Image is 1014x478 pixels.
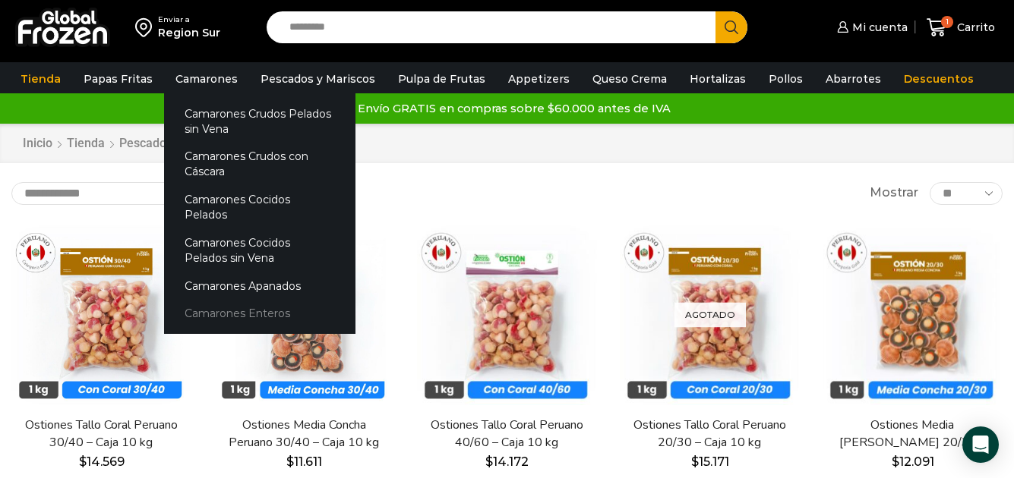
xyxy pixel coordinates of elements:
[286,454,294,469] span: $
[164,300,355,328] a: Camarones Enteros
[158,14,220,25] div: Enviar a
[253,64,383,93] a: Pescados y Mariscos
[691,454,699,469] span: $
[896,64,981,93] a: Descuentos
[390,64,493,93] a: Pulpa de Frutas
[674,303,746,328] p: Agotado
[164,99,355,143] a: Camarones Crudos Pelados sin Vena
[22,135,53,153] a: Inicio
[585,64,674,93] a: Queso Crema
[818,64,889,93] a: Abarrotes
[66,135,106,153] a: Tienda
[22,135,285,153] nav: Breadcrumb
[629,417,791,451] a: Ostiones Tallo Coral Peruano 20/30 – Caja 10 kg
[79,454,87,469] span: $
[21,417,182,451] a: Ostiones Tallo Coral Peruano 30/40 – Caja 10 kg
[848,20,908,35] span: Mi cuenta
[11,182,205,205] select: Pedido de la tienda
[832,417,993,451] a: Ostiones Media [PERSON_NAME] 20/30 – Caja 10 kg
[485,454,529,469] bdi: 14.172
[962,426,999,463] div: Open Intercom Messenger
[164,272,355,300] a: Camarones Apanados
[286,454,322,469] bdi: 11.611
[691,454,729,469] bdi: 15.171
[426,417,588,451] a: Ostiones Tallo Coral Peruano 40/60 – Caja 10 kg
[485,454,493,469] span: $
[76,64,160,93] a: Papas Fritas
[892,454,899,469] span: $
[833,12,908,42] a: Mi cuenta
[682,64,753,93] a: Hortalizas
[923,10,999,46] a: 1 Carrito
[79,454,125,469] bdi: 14.569
[892,454,934,469] bdi: 12.091
[164,228,355,272] a: Camarones Cocidos Pelados sin Vena
[223,417,385,451] a: Ostiones Media Concha Peruano 30/40 – Caja 10 kg
[164,143,355,186] a: Camarones Crudos con Cáscara
[715,11,747,43] button: Search button
[118,135,237,153] a: Pescados y Mariscos
[164,186,355,229] a: Camarones Cocidos Pelados
[953,20,995,35] span: Carrito
[13,64,68,93] a: Tienda
[135,14,158,40] img: address-field-icon.svg
[941,16,953,28] span: 1
[158,25,220,40] div: Region Sur
[501,64,577,93] a: Appetizers
[761,64,810,93] a: Pollos
[168,64,245,93] a: Camarones
[870,184,918,202] span: Mostrar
